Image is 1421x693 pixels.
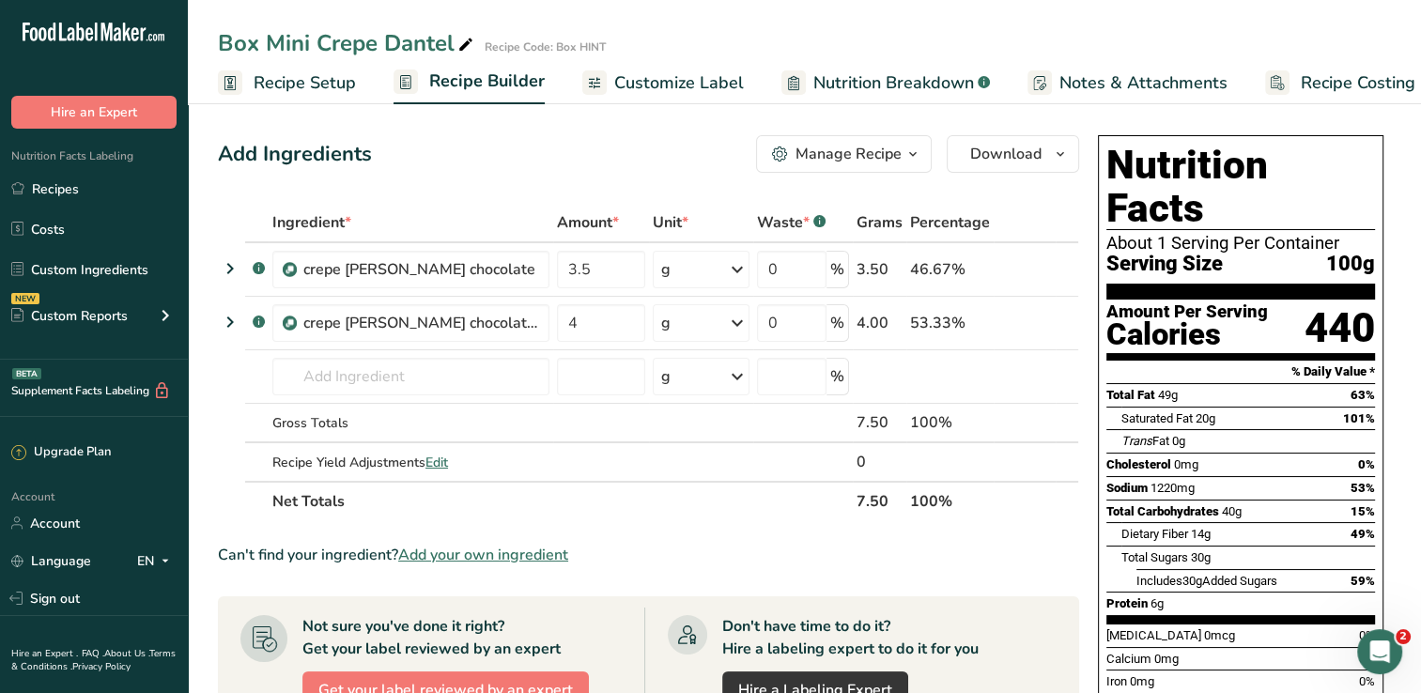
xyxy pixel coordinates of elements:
[1121,550,1188,564] span: Total Sugars
[661,258,671,281] div: g
[1106,303,1268,321] div: Amount Per Serving
[857,312,903,334] div: 4.00
[1106,457,1171,471] span: Cholesterol
[857,211,903,234] span: Grams
[1305,303,1375,353] div: 440
[1351,504,1375,518] span: 15%
[853,481,906,520] th: 7.50
[813,70,974,96] span: Nutrition Breakdown
[398,544,568,566] span: Add your own ingredient
[910,258,990,281] div: 46.67%
[104,647,149,660] a: About Us .
[11,443,111,462] div: Upgrade Plan
[272,413,549,433] div: Gross Totals
[1351,574,1375,588] span: 59%
[1396,629,1411,644] span: 2
[1222,504,1242,518] span: 40g
[614,70,744,96] span: Customize Label
[254,70,356,96] span: Recipe Setup
[12,368,41,379] div: BETA
[11,647,176,673] a: Terms & Conditions .
[272,358,549,395] input: Add Ingredient
[795,143,902,165] div: Manage Recipe
[302,615,561,660] div: Not sure you've done it right? Get your label reviewed by an expert
[1357,629,1402,674] iframe: Intercom live chat
[303,258,538,281] div: crepe [PERSON_NAME] chocolate
[1106,388,1155,402] span: Total Fat
[218,62,356,104] a: Recipe Setup
[653,211,688,234] span: Unit
[857,451,903,473] div: 0
[1106,361,1375,383] section: % Daily Value *
[906,481,994,520] th: 100%
[722,615,979,660] div: Don't have time to do it? Hire a labeling expert to do it for you
[269,481,853,520] th: Net Totals
[1106,652,1151,666] span: Calcium
[661,312,671,334] div: g
[1106,628,1201,642] span: [MEDICAL_DATA]
[1151,481,1195,495] span: 1220mg
[1106,253,1223,276] span: Serving Size
[1172,434,1185,448] span: 0g
[1121,527,1188,541] span: Dietary Fiber
[1106,321,1268,348] div: Calories
[283,263,297,277] img: Sub Recipe
[1196,411,1215,425] span: 20g
[910,411,990,434] div: 100%
[947,135,1079,173] button: Download
[1191,550,1211,564] span: 30g
[1158,388,1178,402] span: 49g
[82,647,104,660] a: FAQ .
[1174,457,1198,471] span: 0mg
[425,454,448,471] span: Edit
[1154,652,1179,666] span: 0mg
[1106,674,1127,688] span: Iron
[1059,70,1228,96] span: Notes & Attachments
[757,211,826,234] div: Waste
[1136,574,1277,588] span: Includes Added Sugars
[218,544,1079,566] div: Can't find your ingredient?
[11,293,39,304] div: NEW
[857,411,903,434] div: 7.50
[1106,481,1148,495] span: Sodium
[272,453,549,472] div: Recipe Yield Adjustments
[218,26,477,60] div: Box Mini Crepe Dantel
[1358,457,1375,471] span: 0%
[1121,434,1152,448] i: Trans
[1326,253,1375,276] span: 100g
[1343,411,1375,425] span: 101%
[1130,674,1154,688] span: 0mg
[1151,596,1164,610] span: 6g
[72,660,131,673] a: Privacy Policy
[1027,62,1228,104] a: Notes & Attachments
[910,312,990,334] div: 53.33%
[756,135,932,173] button: Manage Recipe
[11,545,91,577] a: Language
[1191,527,1211,541] span: 14g
[1359,628,1375,642] span: 0%
[1106,234,1375,253] div: About 1 Serving Per Container
[303,312,538,334] div: crepe [PERSON_NAME] chocolate [PERSON_NAME]
[1121,434,1169,448] span: Fat
[1301,70,1415,96] span: Recipe Costing
[1351,481,1375,495] span: 53%
[1106,144,1375,230] h1: Nutrition Facts
[857,258,903,281] div: 3.50
[582,62,744,104] a: Customize Label
[1351,388,1375,402] span: 63%
[394,60,545,105] a: Recipe Builder
[11,306,128,326] div: Custom Reports
[557,211,619,234] span: Amount
[485,38,606,55] div: Recipe Code: Box HINT
[1121,411,1193,425] span: Saturated Fat
[11,96,177,129] button: Hire an Expert
[661,365,671,388] div: g
[11,647,78,660] a: Hire an Expert .
[910,211,990,234] span: Percentage
[1106,504,1219,518] span: Total Carbohydrates
[1182,574,1202,588] span: 30g
[137,549,177,572] div: EN
[1351,527,1375,541] span: 49%
[283,316,297,331] img: Sub Recipe
[218,139,372,170] div: Add Ingredients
